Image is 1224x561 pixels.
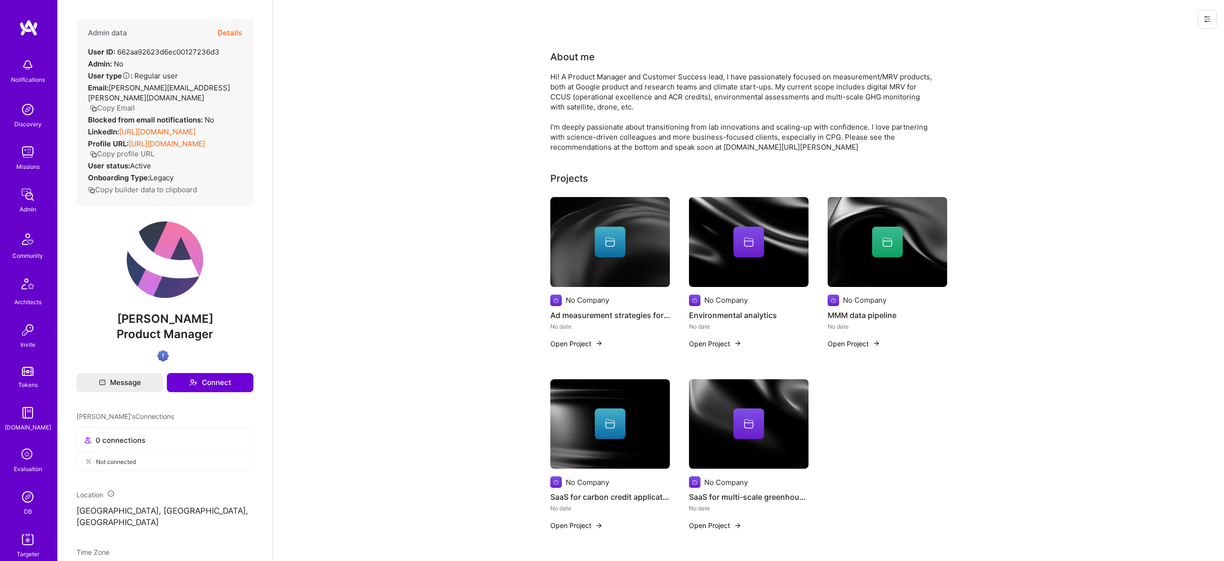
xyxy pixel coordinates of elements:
button: Details [218,19,242,47]
div: Architects [14,297,42,307]
img: arrow-right [734,340,742,347]
i: icon Copy [90,105,97,112]
img: bell [18,55,37,75]
h4: SaaS for carbon credit applications (ACR) [550,491,670,503]
div: No Company [704,295,748,305]
img: teamwork [18,143,37,162]
span: [PERSON_NAME] [76,312,253,326]
span: [PERSON_NAME]'s Connections [76,411,174,421]
a: [URL][DOMAIN_NAME] [129,139,205,148]
div: No Company [704,477,748,487]
span: [PERSON_NAME][EMAIL_ADDRESS][PERSON_NAME][DOMAIN_NAME] [88,83,230,102]
img: guide book [18,403,37,422]
button: 0 connectionsNot connected [76,427,253,471]
button: Open Project [550,339,603,349]
i: icon Copy [88,187,95,194]
div: No [88,115,214,125]
strong: LinkedIn: [88,127,119,136]
div: No Company [566,477,609,487]
div: Discovery [14,119,42,129]
div: Location [76,490,253,500]
img: cover [689,197,809,287]
div: Tokens [18,380,38,390]
strong: User ID: [88,47,115,56]
img: Company logo [828,295,839,306]
img: cover [689,379,809,469]
img: arrow-right [734,522,742,529]
span: Product Manager [117,327,213,341]
strong: User type : [88,71,132,80]
i: icon SelectionTeam [19,446,37,464]
button: Open Project [689,339,742,349]
img: High Potential User [157,350,169,362]
span: legacy [150,173,174,182]
a: [URL][DOMAIN_NAME] [119,127,196,136]
img: Company logo [550,295,562,306]
button: Copy Email [90,103,135,113]
div: Admin [20,204,36,214]
img: arrow-right [595,522,603,529]
button: Message [76,373,163,392]
h4: MMM data pipeline [828,309,947,321]
i: icon Copy [90,151,97,158]
div: [DOMAIN_NAME] [5,422,51,432]
strong: User status: [88,161,130,170]
button: Copy builder data to clipboard [88,185,197,195]
p: [GEOGRAPHIC_DATA], [GEOGRAPHIC_DATA], [GEOGRAPHIC_DATA] [76,506,253,528]
img: Company logo [689,476,700,488]
div: No date [550,503,670,513]
button: Copy profile URL [90,149,154,159]
div: No date [550,321,670,331]
div: Evaluation [14,464,42,474]
i: icon CloseGray [85,458,92,465]
span: 0 connections [96,435,145,445]
img: tokens [22,367,33,376]
h4: Admin data [88,29,127,37]
span: Active [130,161,151,170]
img: logo [19,19,38,36]
img: Invite [18,320,37,340]
img: Skill Targeter [18,530,37,549]
div: Regular user [88,71,178,81]
span: Not connected [96,457,136,467]
i: icon Mail [99,379,106,386]
i: icon Connect [189,378,197,387]
h4: Environmental analytics [689,309,809,321]
img: admin teamwork [18,185,37,204]
strong: Profile URL: [88,139,129,148]
button: Open Project [550,520,603,530]
div: No date [689,321,809,331]
img: Architects [16,274,39,297]
button: Open Project [828,339,880,349]
i: Help [122,71,131,80]
img: arrow-right [595,340,603,347]
div: About me [550,50,595,64]
strong: Email: [88,83,109,92]
div: 662aa92623d6ec00127236d3 [88,47,219,57]
img: Company logo [689,295,700,306]
img: cover [828,197,947,287]
div: Notifications [11,75,45,85]
h4: Ad measurement strategies for Fortune 50 companies [550,309,670,321]
strong: Onboarding Type: [88,173,150,182]
button: Open Project [689,520,742,530]
strong: Blocked from email notifications: [88,115,205,124]
div: Invite [21,340,35,350]
span: Time Zone [76,548,109,556]
strong: Admin: [88,59,112,68]
img: Admin Search [18,487,37,506]
img: Company logo [550,476,562,488]
div: Projects [550,171,588,186]
img: User Avatar [127,221,203,298]
i: icon Collaborator [85,437,92,444]
div: No date [828,321,947,331]
img: arrow-right [873,340,880,347]
img: cover [550,379,670,469]
h4: SaaS for multi-scale greenhouse gas monitoring (satellite, drone, fixed) [689,491,809,503]
div: No Company [566,295,609,305]
div: No Company [843,295,886,305]
img: discovery [18,100,37,119]
div: Missions [16,162,40,172]
div: No [88,59,123,69]
div: Community [12,251,43,261]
